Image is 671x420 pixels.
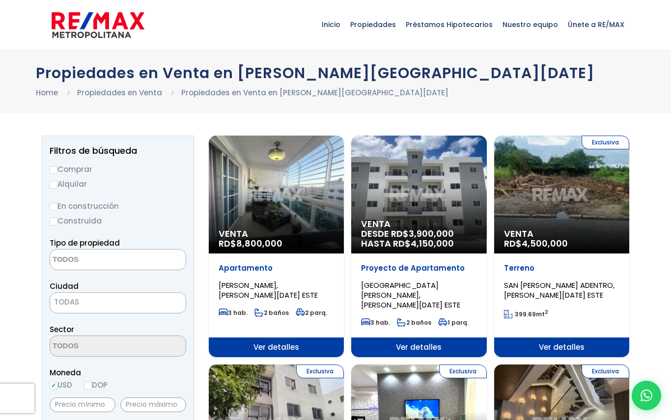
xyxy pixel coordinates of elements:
input: USD [50,382,57,390]
span: 8,800,000 [236,237,282,250]
input: Precio máximo [120,397,186,412]
span: Préstamos Hipotecarios [401,10,498,39]
li: Propiedades en Venta en [PERSON_NAME][GEOGRAPHIC_DATA][DATE] [181,86,448,99]
span: Venta [504,229,619,239]
span: 3 hab. [219,308,248,317]
span: 2 baños [254,308,289,317]
span: Venta [219,229,334,239]
span: [PERSON_NAME], [PERSON_NAME][DATE] ESTE [219,280,318,300]
span: Propiedades [345,10,401,39]
span: 399.69 [515,310,536,318]
span: Exclusiva [296,364,344,378]
p: Proyecto de Apartamento [361,263,476,273]
span: Únete a RE/MAX [563,10,629,39]
a: Home [36,87,58,98]
a: Venta DESDE RD$3,900,000 HASTA RD$4,150,000 Proyecto de Apartamento [GEOGRAPHIC_DATA][PERSON_NAME... [351,136,486,357]
span: TODAS [50,295,186,309]
p: Apartamento [219,263,334,273]
p: Terreno [504,263,619,273]
input: Precio mínimo [50,397,115,412]
img: remax-metropolitana-logo [52,10,144,40]
span: 2 parq. [296,308,327,317]
label: Comprar [50,163,186,175]
textarea: Search [50,250,145,271]
span: 3,900,000 [409,227,454,240]
input: Alquilar [50,181,57,189]
span: 4,150,000 [411,237,454,250]
span: SAN [PERSON_NAME] ADENTRO, [PERSON_NAME][DATE] ESTE [504,280,615,300]
span: Exclusiva [582,136,629,149]
sup: 2 [545,308,548,316]
input: Comprar [50,166,57,174]
input: Construida [50,218,57,225]
span: Ciudad [50,281,79,291]
span: [GEOGRAPHIC_DATA][PERSON_NAME], [PERSON_NAME][DATE] ESTE [361,280,460,310]
a: Venta RD$8,800,000 Apartamento [PERSON_NAME], [PERSON_NAME][DATE] ESTE 3 hab. 2 baños 2 parq. Ver... [209,136,344,357]
input: DOP [84,382,92,390]
span: Sector [50,324,74,335]
span: Moneda [50,366,186,379]
label: USD [50,379,72,391]
span: RD$ [219,237,282,250]
label: Construida [50,215,186,227]
label: En construcción [50,200,186,212]
span: Exclusiva [439,364,487,378]
a: Exclusiva Venta RD$4,500,000 Terreno SAN [PERSON_NAME] ADENTRO, [PERSON_NAME][DATE] ESTE 399.69mt... [494,136,629,357]
span: DESDE RD$ [361,229,476,249]
span: Tipo de propiedad [50,238,120,248]
span: 3 hab. [361,318,390,327]
span: TODAS [50,292,186,313]
span: 1 parq. [438,318,469,327]
span: Venta [361,219,476,229]
input: En construcción [50,203,57,211]
span: Ver detalles [351,337,486,357]
label: DOP [84,379,108,391]
span: Exclusiva [582,364,629,378]
span: Ver detalles [494,337,629,357]
a: Propiedades en Venta [77,87,162,98]
textarea: Search [50,336,145,357]
span: RD$ [504,237,568,250]
span: HASTA RD$ [361,239,476,249]
span: TODAS [54,297,79,307]
span: Ver detalles [209,337,344,357]
span: Inicio [317,10,345,39]
span: mt [504,310,548,318]
h2: Filtros de búsqueda [50,146,186,156]
h1: Propiedades en Venta en [PERSON_NAME][GEOGRAPHIC_DATA][DATE] [36,64,635,82]
span: Nuestro equipo [498,10,563,39]
span: 4,500,000 [522,237,568,250]
label: Alquilar [50,178,186,190]
span: 2 baños [397,318,431,327]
